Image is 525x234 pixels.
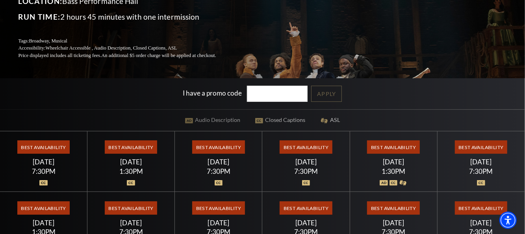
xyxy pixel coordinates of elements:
[19,11,235,23] p: 2 hours 45 minutes with one intermission
[9,168,78,175] div: 7:30PM
[359,158,428,166] div: [DATE]
[19,52,235,59] p: Price displayed includes all ticketing fees.
[45,45,177,51] span: Wheelchair Accessible , Audio Description, Closed Captions, ASL
[29,38,67,44] span: Broadway, Musical
[17,201,70,215] span: Best Availability
[19,44,235,52] p: Accessibility:
[192,140,245,154] span: Best Availability
[359,219,428,227] div: [DATE]
[19,37,235,45] p: Tags:
[184,219,253,227] div: [DATE]
[9,158,78,166] div: [DATE]
[184,168,253,175] div: 7:30PM
[19,12,61,21] span: Run Time:
[280,201,332,215] span: Best Availability
[183,89,242,97] label: I have a promo code
[455,201,507,215] span: Best Availability
[272,219,340,227] div: [DATE]
[105,140,157,154] span: Best Availability
[455,140,507,154] span: Best Availability
[359,168,428,175] div: 1:30PM
[447,168,516,175] div: 7:30PM
[447,158,516,166] div: [DATE]
[97,158,165,166] div: [DATE]
[367,140,419,154] span: Best Availability
[367,201,419,215] span: Best Availability
[499,212,517,229] div: Accessibility Menu
[97,219,165,227] div: [DATE]
[101,53,216,58] span: An additional $5 order charge will be applied at checkout.
[447,219,516,227] div: [DATE]
[192,201,245,215] span: Best Availability
[17,140,70,154] span: Best Availability
[272,168,340,175] div: 7:30PM
[272,158,340,166] div: [DATE]
[97,168,165,175] div: 1:30PM
[184,158,253,166] div: [DATE]
[280,140,332,154] span: Best Availability
[105,201,157,215] span: Best Availability
[9,219,78,227] div: [DATE]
